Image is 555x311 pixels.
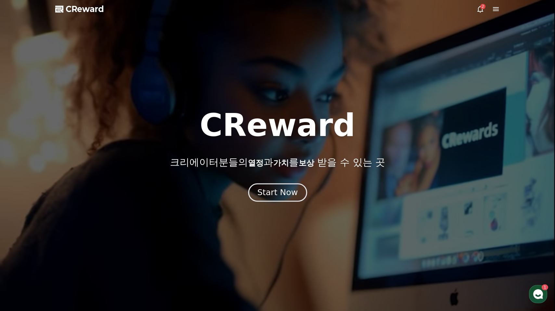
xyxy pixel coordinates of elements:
[59,216,67,221] span: 대화
[248,158,264,168] span: 열정
[480,4,485,9] div: 2
[66,205,68,211] span: 1
[299,158,314,168] span: 보상
[200,110,355,141] h1: CReward
[100,216,108,221] span: 설정
[248,183,307,202] button: Start Now
[43,206,84,222] a: 1대화
[257,187,298,198] div: Start Now
[66,4,104,14] span: CReward
[84,206,125,222] a: 설정
[55,4,104,14] a: CReward
[2,206,43,222] a: 홈
[250,190,306,196] a: Start Now
[273,158,289,168] span: 가치
[20,216,24,221] span: 홈
[170,156,385,168] p: 크리에이터분들의 과 를 받을 수 있는 곳
[476,5,484,13] a: 2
